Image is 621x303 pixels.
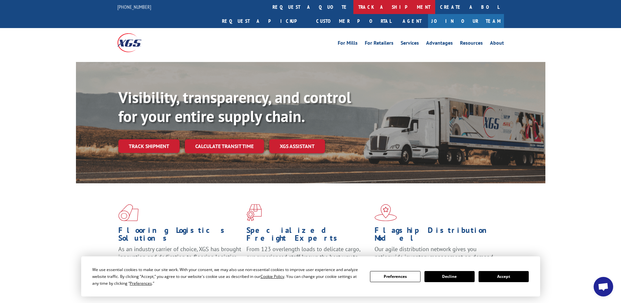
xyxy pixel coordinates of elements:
[428,14,504,28] a: Join Our Team
[118,204,139,221] img: xgs-icon-total-supply-chain-intelligence-red
[118,139,180,153] a: Track shipment
[185,139,264,153] a: Calculate transit time
[594,277,613,296] a: Open chat
[246,204,262,221] img: xgs-icon-focused-on-flooring-red
[426,40,453,48] a: Advantages
[246,245,370,274] p: From 123 overlength loads to delicate cargo, our experienced staff knows the best way to move you...
[260,274,284,279] span: Cookie Policy
[81,256,540,296] div: Cookie Consent Prompt
[246,226,370,245] h1: Specialized Freight Experts
[479,271,529,282] button: Accept
[396,14,428,28] a: Agent
[130,280,152,286] span: Preferences
[375,245,495,261] span: Our agile distribution network gives you nationwide inventory management on demand.
[338,40,358,48] a: For Mills
[118,87,351,126] b: Visibility, transparency, and control for your entire supply chain.
[460,40,483,48] a: Resources
[269,139,325,153] a: XGS ASSISTANT
[118,226,242,245] h1: Flooring Logistics Solutions
[375,226,498,245] h1: Flagship Distribution Model
[118,245,241,268] span: As an industry carrier of choice, XGS has brought innovation and dedication to flooring logistics...
[401,40,419,48] a: Services
[92,266,362,287] div: We use essential cookies to make our site work. With your consent, we may also use non-essential ...
[365,40,393,48] a: For Retailers
[311,14,396,28] a: Customer Portal
[217,14,311,28] a: Request a pickup
[375,204,397,221] img: xgs-icon-flagship-distribution-model-red
[117,4,151,10] a: [PHONE_NUMBER]
[490,40,504,48] a: About
[370,271,420,282] button: Preferences
[424,271,475,282] button: Decline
